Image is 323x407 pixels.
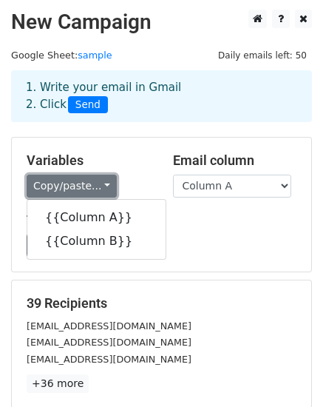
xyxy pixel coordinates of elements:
a: {{Column B}} [27,229,166,253]
small: [EMAIL_ADDRESS][DOMAIN_NAME] [27,337,191,348]
h2: New Campaign [11,10,312,35]
a: +36 more [27,374,89,393]
div: 1. Write your email in Gmail 2. Click [15,79,308,113]
small: Google Sheet: [11,50,112,61]
a: Copy/paste... [27,175,117,198]
a: {{Column A}} [27,206,166,229]
h5: 39 Recipients [27,295,296,312]
a: Daily emails left: 50 [213,50,312,61]
h5: Variables [27,152,151,169]
h5: Email column [173,152,297,169]
a: sample [78,50,112,61]
span: Daily emails left: 50 [213,47,312,64]
small: [EMAIL_ADDRESS][DOMAIN_NAME] [27,354,191,365]
iframe: Chat Widget [249,336,323,407]
span: Send [68,96,108,114]
small: [EMAIL_ADDRESS][DOMAIN_NAME] [27,320,191,332]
